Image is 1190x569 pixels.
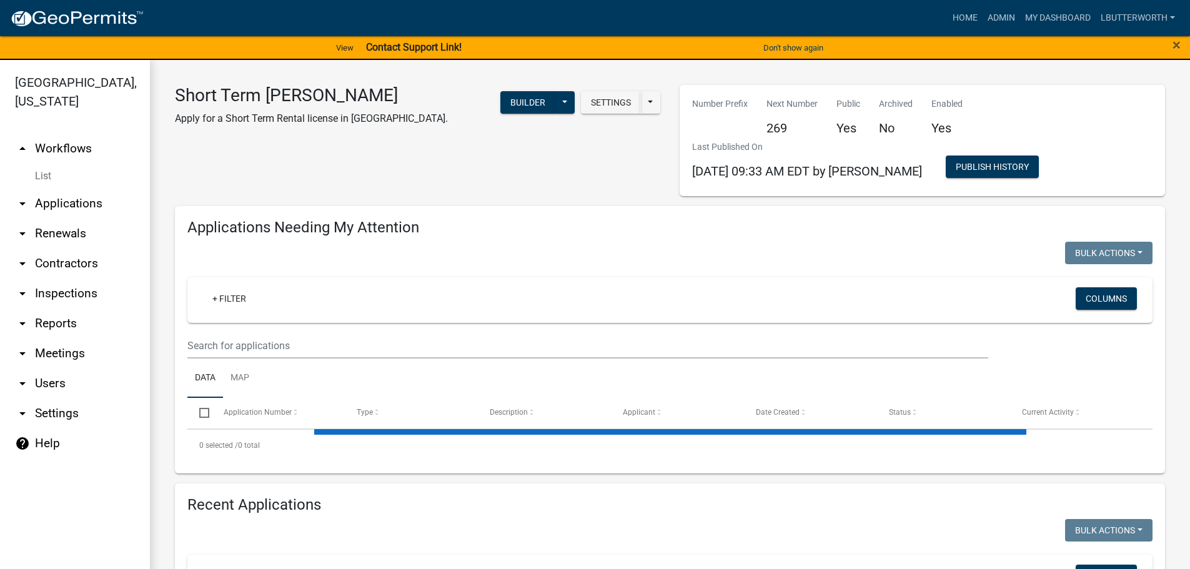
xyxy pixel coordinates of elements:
[758,37,828,58] button: Don't show again
[1096,6,1180,30] a: lbutterworth
[581,91,641,114] button: Settings
[692,97,748,111] p: Number Prefix
[15,196,30,211] i: arrow_drop_down
[187,496,1153,514] h4: Recent Applications
[946,156,1039,178] button: Publish History
[946,162,1039,172] wm-modal-confirm: Workflow Publish History
[15,346,30,361] i: arrow_drop_down
[187,333,988,359] input: Search for applications
[931,97,963,111] p: Enabled
[611,398,744,428] datatable-header-cell: Applicant
[1065,242,1153,264] button: Bulk Actions
[766,97,818,111] p: Next Number
[175,85,448,106] h3: Short Term [PERSON_NAME]
[199,441,238,450] span: 0 selected /
[692,164,922,179] span: [DATE] 09:33 AM EDT by [PERSON_NAME]
[766,121,818,136] h5: 269
[15,256,30,271] i: arrow_drop_down
[744,398,877,428] datatable-header-cell: Date Created
[1173,37,1181,52] button: Close
[187,359,223,398] a: Data
[223,359,257,398] a: Map
[948,6,983,30] a: Home
[15,406,30,421] i: arrow_drop_down
[175,111,448,126] p: Apply for a Short Term Rental license in [GEOGRAPHIC_DATA].
[889,408,911,417] span: Status
[983,6,1020,30] a: Admin
[623,408,655,417] span: Applicant
[1076,287,1137,310] button: Columns
[366,41,462,53] strong: Contact Support Link!
[1173,36,1181,54] span: ×
[692,141,922,154] p: Last Published On
[490,408,528,417] span: Description
[15,226,30,241] i: arrow_drop_down
[15,376,30,391] i: arrow_drop_down
[15,286,30,301] i: arrow_drop_down
[211,398,344,428] datatable-header-cell: Application Number
[344,398,477,428] datatable-header-cell: Type
[478,398,611,428] datatable-header-cell: Description
[187,219,1153,237] h4: Applications Needing My Attention
[1065,519,1153,542] button: Bulk Actions
[879,121,913,136] h5: No
[15,436,30,451] i: help
[224,408,292,417] span: Application Number
[836,97,860,111] p: Public
[1022,408,1074,417] span: Current Activity
[756,408,800,417] span: Date Created
[500,91,555,114] button: Builder
[187,398,211,428] datatable-header-cell: Select
[15,316,30,331] i: arrow_drop_down
[357,408,373,417] span: Type
[202,287,256,310] a: + Filter
[15,141,30,156] i: arrow_drop_up
[187,430,1153,461] div: 0 total
[836,121,860,136] h5: Yes
[877,398,1010,428] datatable-header-cell: Status
[331,37,359,58] a: View
[1010,398,1143,428] datatable-header-cell: Current Activity
[931,121,963,136] h5: Yes
[879,97,913,111] p: Archived
[1020,6,1096,30] a: My Dashboard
